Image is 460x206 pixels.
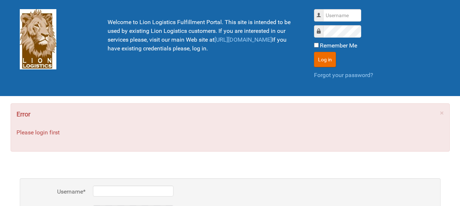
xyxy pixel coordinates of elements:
[27,187,86,196] label: Username
[314,52,336,67] button: Log in
[321,27,322,28] label: Password
[214,36,272,43] a: [URL][DOMAIN_NAME]
[20,9,56,69] img: Lion Logistics
[16,109,444,119] h4: Error
[314,72,373,79] a: Forgot your password?
[440,109,444,117] a: ×
[320,41,357,50] label: Remember Me
[20,35,56,42] a: Lion Logistics
[108,18,296,53] p: Welcome to Lion Logistics Fulfillment Portal. This site is intended to be used by existing Lion L...
[321,11,322,12] label: Username
[323,9,361,22] input: Username
[16,128,444,137] p: Please login first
